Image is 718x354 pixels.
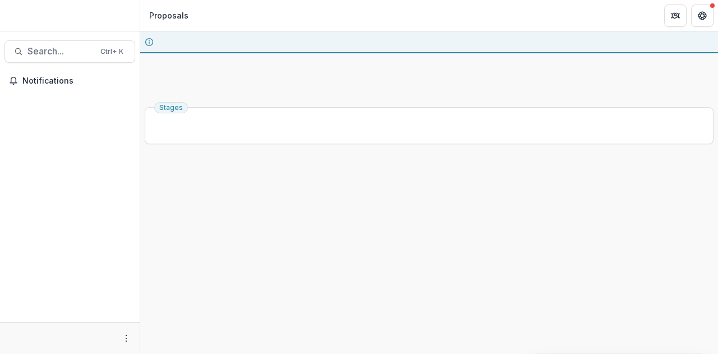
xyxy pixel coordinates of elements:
[4,72,135,90] button: Notifications
[119,332,133,345] button: More
[22,76,131,86] span: Notifications
[691,4,714,27] button: Get Help
[98,45,126,58] div: Ctrl + K
[27,46,94,57] span: Search...
[664,4,687,27] button: Partners
[159,104,183,112] span: Stages
[149,10,188,21] div: Proposals
[4,40,135,63] button: Search...
[145,7,193,24] nav: breadcrumb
